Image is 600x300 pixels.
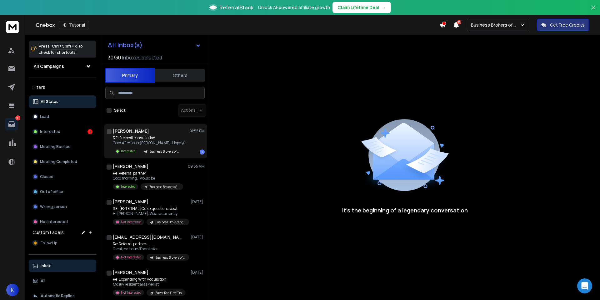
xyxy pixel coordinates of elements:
[382,4,386,11] span: →
[113,234,182,240] h1: [EMAIL_ADDRESS][DOMAIN_NAME]
[121,290,142,295] p: Not Interested
[41,241,57,246] span: Follow Up
[41,278,45,283] p: All
[332,2,391,13] button: Claim Lifetime Deal→
[113,199,148,205] h1: [PERSON_NAME]
[15,115,20,120] p: 1
[113,140,188,145] p: Good Afternoon [PERSON_NAME], Hope you're
[189,129,205,134] p: 01:55 PM
[113,277,186,282] p: Re: Expanding With Acquisition
[51,43,77,50] span: Ctrl + Shift + k
[113,206,188,211] p: RE: [EXTERNAL] Quick question about
[41,99,58,104] p: All Status
[122,54,162,61] h3: Inboxes selected
[457,20,461,24] span: 28
[113,247,188,252] p: Great, no issue. Thanks for
[29,201,96,213] button: Wrong person
[155,291,182,295] p: Buyer Rep First Try
[105,68,155,83] button: Primary
[41,263,51,268] p: Inbox
[471,22,519,28] p: Business Brokers of AZ
[40,129,60,134] p: Interested
[550,22,585,28] p: Get Free Credits
[113,211,188,216] p: Hi [PERSON_NAME], We are currently
[108,42,142,48] h1: All Inbox(s)
[87,129,92,134] div: 1
[32,229,64,236] h3: Custom Labels
[113,269,148,276] h1: [PERSON_NAME]
[29,60,96,73] button: All Campaigns
[258,4,330,11] p: Unlock AI-powered affiliate growth
[200,150,205,155] div: 1
[342,206,468,215] p: It’s the beginning of a legendary conversation
[589,4,597,19] button: Close banner
[121,255,142,260] p: Not Interested
[191,235,205,240] p: [DATE]
[113,176,183,181] p: Good morning. I would be
[113,171,183,176] p: Re: Referral partner
[40,114,49,119] p: Lead
[29,140,96,153] button: Meeting Booked
[121,184,136,189] p: Interested
[577,278,592,293] div: Open Intercom Messenger
[29,186,96,198] button: Out of office
[34,63,64,69] h1: All Campaigns
[537,19,589,31] button: Get Free Credits
[29,170,96,183] button: Closed
[40,204,67,209] p: Wrong person
[108,54,121,61] span: 30 / 30
[121,220,142,224] p: Not Interested
[188,164,205,169] p: 09:55 AM
[29,155,96,168] button: Meeting Completed
[5,118,18,130] a: 1
[155,220,185,225] p: Business Brokers of [US_STATE] | Local Business | [GEOGRAPHIC_DATA]
[149,185,179,189] p: Business Brokers of [US_STATE] | Realtor | [GEOGRAPHIC_DATA]
[155,69,205,82] button: Others
[41,293,75,298] p: Automatic Replies
[191,199,205,204] p: [DATE]
[59,21,89,29] button: Tutorial
[103,39,206,51] button: All Inbox(s)
[39,43,83,56] p: Press to check for shortcuts.
[40,219,68,224] p: Not Interested
[40,174,53,179] p: Closed
[29,110,96,123] button: Lead
[40,159,77,164] p: Meeting Completed
[29,216,96,228] button: Not Interested
[29,237,96,249] button: Follow Up
[29,125,96,138] button: Interested1
[40,144,71,149] p: Meeting Booked
[113,163,148,170] h1: [PERSON_NAME]
[113,128,149,134] h1: [PERSON_NAME]
[191,270,205,275] p: [DATE]
[114,108,125,113] label: Select
[29,260,96,272] button: Inbox
[40,189,63,194] p: Out of office
[155,255,185,260] p: Business Brokers of [US_STATE] | Realtor | [GEOGRAPHIC_DATA]
[6,284,19,296] button: K
[113,242,188,247] p: Re: Referral partner
[113,135,188,140] p: RE: Free exit consultation
[219,4,253,11] span: ReferralStack
[29,95,96,108] button: All Status
[149,149,179,154] p: Business Brokers of [US_STATE] | Local Business | [GEOGRAPHIC_DATA]
[36,21,439,29] div: Onebox
[113,282,186,287] p: Mostly residential as well at
[121,149,136,154] p: Interested
[29,83,96,92] h3: Filters
[29,275,96,287] button: All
